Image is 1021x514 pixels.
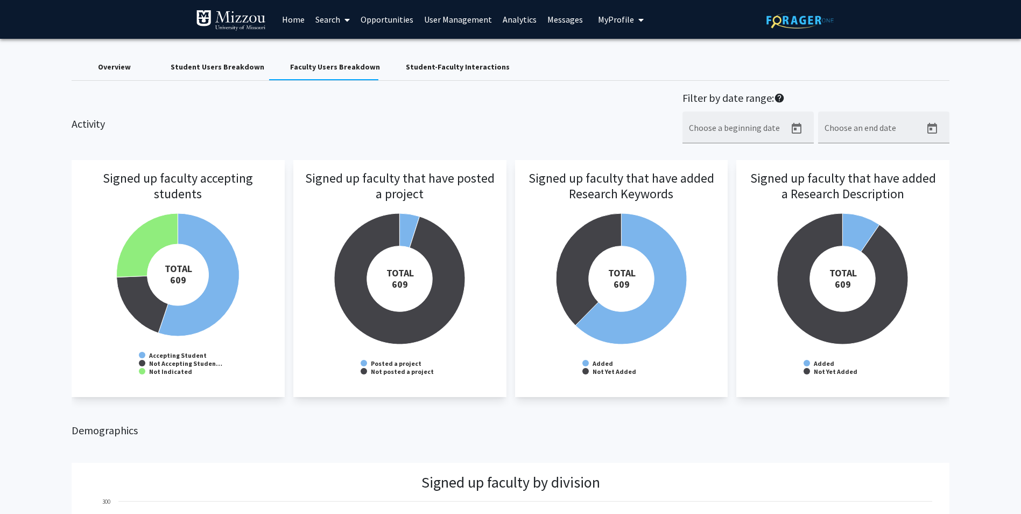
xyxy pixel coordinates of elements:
[786,118,807,140] button: Open calendar
[813,359,834,367] text: Added
[277,1,310,38] a: Home
[98,61,131,73] div: Overview
[406,61,510,73] div: Student-Faculty Interactions
[598,14,634,25] span: My Profile
[149,359,222,367] text: Not Accepting Studen…
[419,1,497,38] a: User Management
[421,474,600,492] h3: Signed up faculty by division
[682,92,949,107] h2: Filter by date range:
[149,351,207,359] text: Accepting Student
[371,367,434,376] text: Not posted a project
[526,171,717,231] h3: Signed up faculty that have added Research Keywords
[82,171,274,231] h3: Signed up faculty accepting students
[149,367,192,376] text: Not Indicated
[766,12,834,29] img: ForagerOne Logo
[72,92,105,130] h2: Activity
[371,359,421,367] text: Posted a project
[921,118,943,140] button: Open calendar
[497,1,542,38] a: Analytics
[542,1,588,38] a: Messages
[171,61,264,73] div: Student Users Breakdown
[102,498,110,505] text: 300
[304,171,496,231] h3: Signed up faculty that have posted a project
[72,424,949,437] h2: Demographics
[355,1,419,38] a: Opportunities
[386,267,413,290] tspan: TOTAL 609
[290,61,380,73] div: Faculty Users Breakdown
[310,1,355,38] a: Search
[196,10,266,31] img: University of Missouri Logo
[747,171,939,231] h3: Signed up faculty that have added a Research Description
[593,367,636,376] text: Not Yet Added
[8,466,46,506] iframe: Chat
[164,262,192,286] tspan: TOTAL 609
[829,267,857,290] tspan: TOTAL 609
[814,367,857,376] text: Not Yet Added
[592,359,613,367] text: Added
[774,92,785,105] mat-icon: help
[608,267,635,290] tspan: TOTAL 609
